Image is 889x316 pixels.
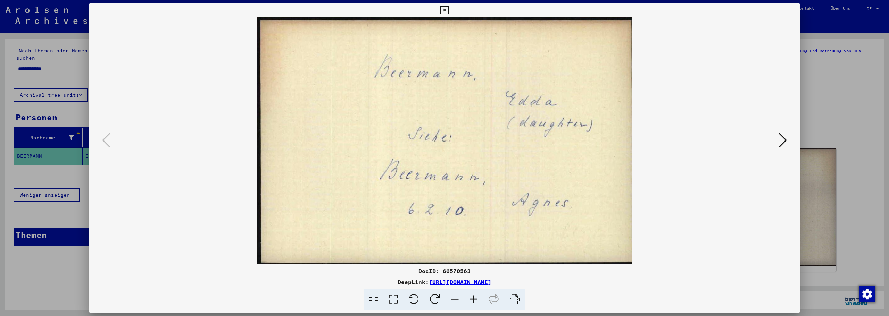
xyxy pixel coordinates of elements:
[113,17,776,264] img: 001.jpg
[858,285,875,302] div: Zustimmung ändern
[429,279,491,285] a: [URL][DOMAIN_NAME]
[859,286,875,302] img: Zustimmung ändern
[89,278,800,286] div: DeepLink:
[89,267,800,275] div: DocID: 66570563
